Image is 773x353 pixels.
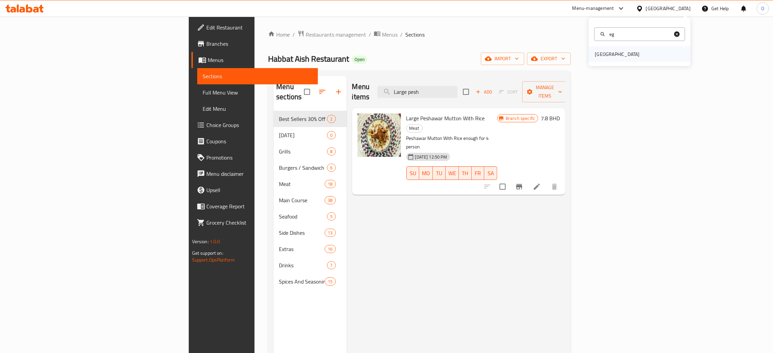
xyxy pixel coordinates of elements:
[607,30,673,38] input: Search
[412,154,450,160] span: [DATE] 12:50 PM
[203,88,312,97] span: Full Menu View
[206,170,312,178] span: Menu disclaimer
[503,115,538,122] span: Branch specific
[306,30,366,39] span: Restaurants management
[325,278,335,285] span: 15
[475,88,493,96] span: Add
[406,113,485,123] span: Large Peshawar Mutton With Rice
[473,87,495,97] button: Add
[409,168,417,178] span: SU
[192,237,209,246] span: Version:
[279,196,325,204] span: Main Course
[474,168,482,178] span: FR
[352,82,370,102] h2: Menu items
[273,160,346,176] div: Burgers / Sandwich6
[279,180,325,188] div: Meat
[279,277,325,286] span: Spices And Seasonings
[206,202,312,210] span: Coverage Report
[325,197,335,204] span: 38
[325,230,335,236] span: 13
[192,249,223,257] span: Get support on:
[279,164,327,172] span: Burgers / Sandwich
[327,165,335,171] span: 6
[273,127,346,143] div: [DATE]0
[595,50,639,58] div: [GEOGRAPHIC_DATA]
[191,214,318,231] a: Grocery Checklist
[472,166,485,180] button: FR
[206,219,312,227] span: Grocery Checklist
[273,108,346,292] nav: Menu sections
[273,241,346,257] div: Extras16
[419,166,433,180] button: MO
[325,245,335,253] div: items
[435,168,443,178] span: TU
[527,53,571,65] button: export
[191,52,318,68] a: Menus
[325,229,335,237] div: items
[206,137,312,145] span: Coupons
[406,134,497,151] p: Peshawar Mutton With Rice enough for 4 person
[192,255,235,264] a: Support.OpsPlatform
[197,101,318,117] a: Edit Menu
[279,131,327,139] span: [DATE]
[406,166,420,180] button: SU
[646,5,691,12] div: [GEOGRAPHIC_DATA]
[206,121,312,129] span: Choice Groups
[327,212,335,221] div: items
[422,168,430,178] span: MO
[279,131,327,139] div: Ramadan
[327,148,335,155] span: 8
[279,229,325,237] div: Side Dishes
[327,213,335,220] span: 5
[273,111,346,127] div: Best Sellers 30% Off2
[325,181,335,187] span: 18
[378,86,457,98] input: search
[279,245,325,253] span: Extras
[400,30,403,39] li: /
[459,85,473,99] span: Select section
[279,147,327,155] div: Grills
[459,166,472,180] button: TH
[405,30,425,39] span: Sections
[325,196,335,204] div: items
[325,180,335,188] div: items
[374,30,398,39] a: Menus
[327,164,335,172] div: items
[761,5,764,12] span: O
[191,36,318,52] a: Branches
[273,143,346,160] div: Grills8
[197,68,318,84] a: Sections
[572,4,614,13] div: Menu-management
[327,261,335,269] div: items
[486,55,519,63] span: import
[206,186,312,194] span: Upsell
[495,87,522,97] span: Select section first
[352,56,367,64] div: Open
[462,168,469,178] span: TH
[279,212,327,221] div: Seafood
[433,166,446,180] button: TU
[206,153,312,162] span: Promotions
[191,117,318,133] a: Choice Groups
[327,131,335,139] div: items
[273,273,346,290] div: Spices And Seasonings15
[495,180,510,194] span: Select to update
[206,23,312,32] span: Edit Restaurant
[273,208,346,225] div: Seafood5
[191,19,318,36] a: Edit Restaurant
[407,124,422,132] span: Meat
[191,166,318,182] a: Menu disclaimer
[484,166,497,180] button: SA
[273,192,346,208] div: Main Course38
[522,81,568,102] button: Manage items
[273,225,346,241] div: Side Dishes13
[203,72,312,80] span: Sections
[279,261,327,269] span: Drinks
[358,113,401,157] img: Large Peshawar Mutton With Rice
[314,84,330,100] span: Sort sections
[273,176,346,192] div: Meat18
